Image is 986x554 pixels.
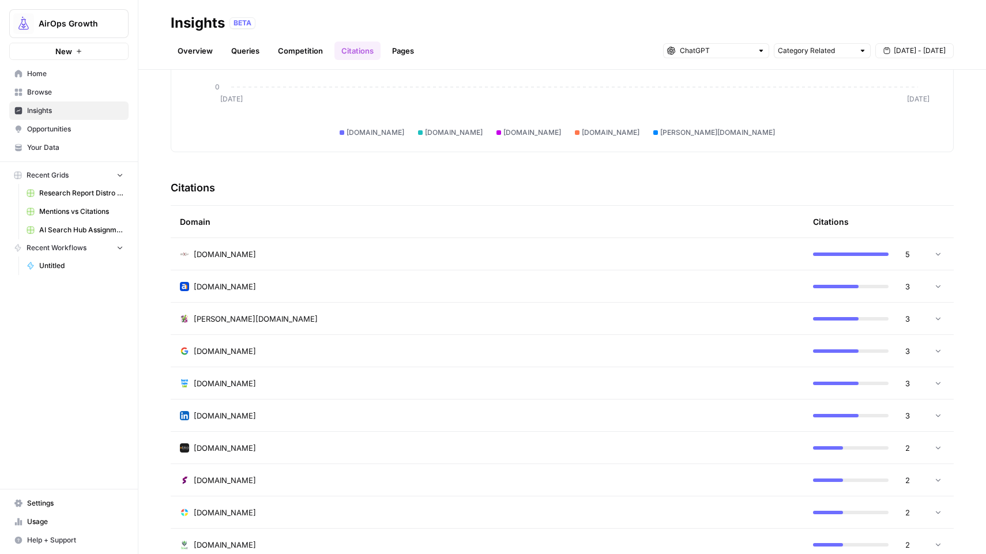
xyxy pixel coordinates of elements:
button: Recent Grids [9,167,129,184]
div: Citations [813,206,849,238]
span: [DOMAIN_NAME] [194,474,256,486]
a: Pages [385,42,421,60]
span: 2 [895,507,910,518]
tspan: [DATE] [907,95,929,103]
img: w9zl3um3306x27a75ag627klj52m [180,314,189,323]
span: [DOMAIN_NAME] [347,127,404,138]
img: uyardujtqh9f8676nxa4vnkx9e3j [180,508,189,517]
img: qpwqqjv1ae6e153pa0w83mna1mt9 [180,379,189,388]
span: Mentions vs Citations [39,206,123,217]
button: Recent Workflows [9,239,129,257]
a: Mentions vs Citations [21,202,129,221]
span: Settings [27,498,123,508]
span: [DOMAIN_NAME] [503,127,561,138]
span: 3 [895,281,910,292]
span: [DOMAIN_NAME] [194,248,256,260]
input: ChatGPT [680,45,752,56]
a: AI Search Hub Assignments [21,221,129,239]
span: 2 [895,474,910,486]
span: 3 [895,378,910,389]
img: ohiio4oour1vdiyjjcsk00o6i5zn [180,411,189,420]
a: Settings [9,494,129,512]
tspan: 0 [215,82,220,91]
a: Browse [9,83,129,101]
img: blsa9i4v7pam76nnvnu2745v8o6a [180,476,189,485]
span: Research Report Distro Workflows [39,188,123,198]
span: Opportunities [27,124,123,134]
span: Recent Workflows [27,243,86,253]
span: 5 [895,248,910,260]
img: AirOps Growth Logo [13,13,34,34]
span: [DOMAIN_NAME] [194,507,256,518]
span: [DOMAIN_NAME] [425,127,483,138]
img: 66ia99rxmd9vt38yeoex0z2bn71i [180,250,189,259]
span: AirOps Growth [39,18,108,29]
span: Recent Grids [27,170,69,180]
span: [DATE] - [DATE] [894,46,946,56]
a: Your Data [9,138,129,157]
a: Research Report Distro Workflows [21,184,129,202]
a: Overview [171,42,220,60]
span: [DOMAIN_NAME] [194,442,256,454]
span: [PERSON_NAME][DOMAIN_NAME] [194,313,318,325]
img: 8clew44yltvh89soefp5sq3cc8ii [180,282,189,291]
span: [PERSON_NAME][DOMAIN_NAME] [660,127,775,138]
span: [DOMAIN_NAME] [194,539,256,551]
span: 3 [895,410,910,421]
input: Category Related [778,45,854,56]
span: 3 [895,313,910,325]
span: New [55,46,72,57]
button: Workspace: AirOps Growth [9,9,129,38]
a: Citations [334,42,381,60]
span: [DOMAIN_NAME] [582,127,639,138]
span: [DOMAIN_NAME] [194,281,256,292]
a: Queries [224,42,266,60]
span: [DOMAIN_NAME] [194,410,256,421]
span: AI Search Hub Assignments [39,225,123,235]
a: Opportunities [9,120,129,138]
a: Home [9,65,129,83]
span: Insights [27,105,123,116]
button: Help + Support [9,531,129,549]
div: Domain [180,206,795,238]
span: [DOMAIN_NAME] [194,378,256,389]
span: [DOMAIN_NAME] [194,345,256,357]
div: BETA [229,17,255,29]
div: Insights [171,14,225,32]
img: 07taywgimtr4rz0u43en8di3oeed [180,443,189,453]
span: 2 [895,442,910,454]
span: Browse [27,87,123,97]
span: Help + Support [27,535,123,545]
span: Usage [27,517,123,527]
a: Insights [9,101,129,120]
span: 3 [895,345,910,357]
span: Untitled [39,261,123,271]
img: m7ghx3eu81hkcugr3bbeb7xz3hgq [180,540,189,549]
button: New [9,43,129,60]
img: ukiwp5qx5pbz9u9wevnxwtkxrd6j [180,346,189,356]
tspan: [DATE] [220,95,243,103]
span: 2 [895,539,910,551]
span: Home [27,69,123,79]
span: Your Data [27,142,123,153]
a: Untitled [21,257,129,275]
button: [DATE] - [DATE] [875,43,954,58]
h3: Citations [171,180,215,196]
a: Competition [271,42,330,60]
a: Usage [9,512,129,531]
